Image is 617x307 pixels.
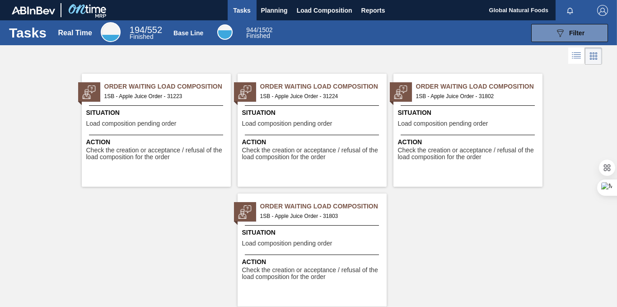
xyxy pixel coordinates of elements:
span: Finished [246,32,270,39]
span: Load composition pending order [86,120,177,127]
img: status [82,85,96,99]
img: status [238,85,252,99]
h1: Tasks [9,28,47,38]
img: status [394,85,407,99]
span: 1SB - Apple Juice Order - 31802 [416,91,535,101]
span: Planning [261,5,288,16]
span: Load composition pending order [398,120,488,127]
span: Check the creation or acceptance / refusal of the load composition for the order [398,147,540,161]
span: 194 [130,25,145,35]
span: Load composition pending order [242,240,332,247]
span: Check the creation or acceptance / refusal of the load composition for the order [242,147,384,161]
span: Tasks [232,5,252,16]
span: Action [242,257,384,267]
span: Finished [130,33,154,40]
div: Real Time [130,26,162,40]
span: Check the creation or acceptance / refusal of the load composition for the order [242,267,384,281]
img: TNhmsLtSVTkK8tSr43FrP2fwEKptu5GPRR3wAAAABJRU5ErkJggg== [12,6,55,14]
button: Filter [531,24,608,42]
span: Order Waiting Load Composition [260,202,387,211]
span: Action [86,137,229,147]
span: 1SB - Apple Juice Order - 31803 [260,211,379,221]
button: Notifications [556,4,584,17]
span: Situation [242,108,384,118]
span: Reports [361,5,385,16]
span: Situation [242,228,384,237]
span: Order Waiting Load Composition [416,82,542,91]
div: Base Line [217,24,233,40]
span: Order Waiting Load Composition [260,82,387,91]
span: Order Waiting Load Composition [104,82,231,91]
div: Base Line [246,27,272,39]
div: Real Time [58,29,92,37]
div: Card Vision [585,47,602,65]
span: Action [242,137,384,147]
div: Real Time [101,22,121,42]
span: Situation [398,108,540,118]
span: Action [398,137,540,147]
span: 1SB - Apple Juice Order - 31223 [104,91,224,101]
span: 944 [246,26,257,33]
div: Base Line [173,29,203,37]
span: Situation [86,108,229,118]
span: 1SB - Apple Juice Order - 31224 [260,91,379,101]
span: Check the creation or acceptance / refusal of the load composition for the order [86,147,229,161]
div: List Vision [568,47,585,65]
span: / 1502 [246,26,272,33]
span: Load Composition [297,5,352,16]
span: Filter [569,29,584,37]
img: Logout [597,5,608,16]
img: status [238,205,252,219]
span: Load composition pending order [242,120,332,127]
span: / 552 [130,25,162,35]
